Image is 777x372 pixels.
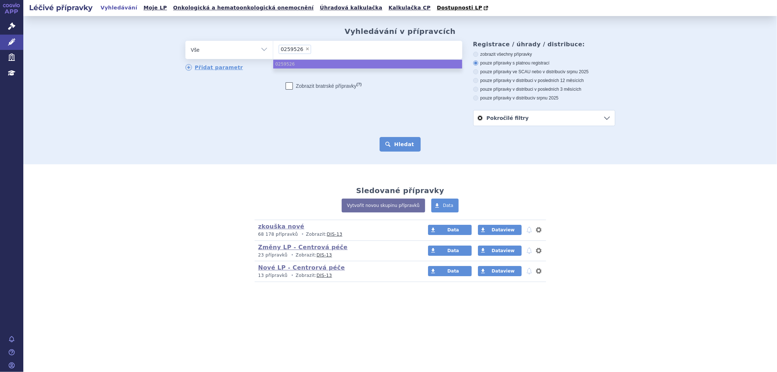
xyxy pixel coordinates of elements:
a: DIS-13 [327,232,342,237]
span: v srpnu 2025 [564,69,589,74]
a: Vyhledávání [98,3,140,13]
input: 0259526 [313,44,317,54]
label: pouze přípravky v distribuci [473,95,615,101]
span: Data [443,203,454,208]
span: 13 přípravků [258,273,288,278]
a: zkouška nové [258,223,305,230]
h3: Registrace / úhrady / distribuce: [473,41,615,48]
label: Zobrazit bratrské přípravky [286,82,362,90]
label: zobrazit všechny přípravky [473,51,615,57]
h2: Vyhledávání v přípravcích [345,27,456,36]
a: Onkologická a hematoonkologická onemocnění [171,3,316,13]
button: notifikace [526,267,533,275]
span: Data [447,248,459,253]
a: Moje LP [141,3,169,13]
a: Data [428,246,472,256]
span: Data [447,227,459,232]
a: Nové LP - Centrorvá péče [258,264,345,271]
button: nastavení [535,246,542,255]
h2: Léčivé přípravky [23,3,98,13]
a: Data [428,266,472,276]
span: 68 178 přípravků [258,232,298,237]
a: DIS-13 [317,273,332,278]
a: Změny LP - Centrová péče [258,244,348,251]
h2: Sledované přípravky [356,186,444,195]
a: Úhradová kalkulačka [318,3,385,13]
span: Dataview [492,269,515,274]
i: • [289,273,296,279]
span: Dostupnosti LP [437,5,482,11]
button: notifikace [526,246,533,255]
label: pouze přípravky v distribuci v posledních 3 měsících [473,86,615,92]
span: 23 přípravků [258,252,288,258]
span: × [305,47,310,51]
a: Data [428,225,472,235]
p: Zobrazit: [258,252,415,258]
label: pouze přípravky ve SCAU nebo v distribuci [473,69,615,75]
a: Pokročilé filtry [474,110,615,126]
a: Dataview [478,225,522,235]
p: Zobrazit: [258,231,415,238]
a: Data [431,199,459,212]
a: Dataview [478,246,522,256]
label: pouze přípravky v distribuci v posledních 12 měsících [473,78,615,83]
a: Dostupnosti LP [435,3,492,13]
a: Vytvořit novou skupinu přípravků [342,199,425,212]
i: • [289,252,296,258]
span: Dataview [492,227,515,232]
label: pouze přípravky s platnou registrací [473,60,615,66]
a: Dataview [478,266,522,276]
span: Dataview [492,248,515,253]
span: v srpnu 2025 [533,95,558,101]
a: Kalkulačka CP [386,3,433,13]
button: Hledat [380,137,421,152]
button: nastavení [535,226,542,234]
abbr: (?) [357,82,362,87]
a: DIS-13 [317,252,332,258]
button: nastavení [535,267,542,275]
button: notifikace [526,226,533,234]
p: Zobrazit: [258,273,415,279]
span: 0259526 [281,47,303,52]
span: Data [447,269,459,274]
a: Přidat parametr [185,64,243,71]
i: • [299,231,306,238]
